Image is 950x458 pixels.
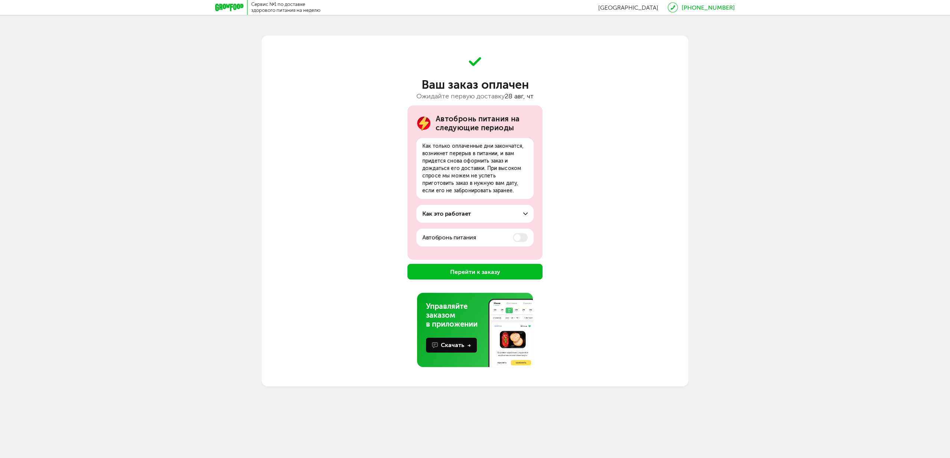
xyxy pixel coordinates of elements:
button: Перейти к заказу [407,264,543,279]
div: Как это работает [422,209,471,218]
div: Автобронь питания на следующие периоды [436,114,534,132]
p: Автобронь питания [422,233,476,242]
button: Скачать [426,338,477,353]
div: Ваш заказ оплачен [262,79,688,91]
div: Управляйте заказом в приложении [426,302,485,328]
span: [GEOGRAPHIC_DATA] [598,4,658,11]
span: 28 авг, чт [505,92,534,100]
div: Сервис №1 по доставке здорового питания на неделю [251,1,321,13]
a: [PHONE_NUMBER] [682,4,735,11]
div: Ожидайте первую доставку [262,91,688,101]
div: Как только оплаченные дни закончатся, возникнет перерыв в питании, и вам придется снова оформить ... [416,138,534,199]
div: Скачать [441,341,471,350]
